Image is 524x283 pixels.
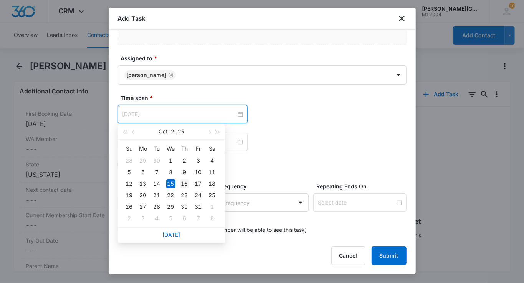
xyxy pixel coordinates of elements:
th: Sa [205,143,219,155]
th: Tu [150,143,164,155]
button: Cancel [331,246,365,265]
div: 13 [139,179,148,188]
div: 5 [166,214,175,223]
td: 2025-11-03 [136,213,150,224]
td: 2025-11-07 [192,213,205,224]
div: 21 [152,191,162,200]
div: 2 [180,156,189,165]
input: Oct 15, 2025 [122,110,236,118]
div: 25 [208,191,217,200]
td: 2025-10-06 [136,166,150,178]
td: 2025-11-05 [164,213,178,224]
div: 19 [125,191,134,200]
div: 7 [194,214,203,223]
td: 2025-10-02 [178,155,192,166]
td: 2025-10-11 [205,166,219,178]
td: 2025-10-17 [192,178,205,190]
div: 8 [208,214,217,223]
td: 2025-10-30 [178,201,192,213]
th: Th [178,143,192,155]
div: 14 [152,179,162,188]
div: 1 [208,202,217,211]
td: 2025-11-06 [178,213,192,224]
td: 2025-10-08 [164,166,178,178]
div: 18 [208,179,217,188]
td: 2025-10-27 [136,201,150,213]
div: Remove Elizabeth Vankova [167,72,174,78]
td: 2025-11-02 [122,213,136,224]
td: 2025-10-14 [150,178,164,190]
div: 15 [166,179,175,188]
td: 2025-10-10 [192,166,205,178]
td: 2025-10-12 [122,178,136,190]
td: 2025-10-26 [122,201,136,213]
div: 26 [125,202,134,211]
td: 2025-10-03 [192,155,205,166]
td: 2025-10-04 [205,155,219,166]
td: 2025-10-13 [136,178,150,190]
td: 2025-10-05 [122,166,136,178]
div: 8 [166,168,175,177]
td: 2025-10-19 [122,190,136,201]
td: 2025-10-24 [192,190,205,201]
div: 1 [166,156,175,165]
td: 2025-10-16 [178,178,192,190]
label: Repeating Ends On [316,182,410,190]
td: 2025-10-23 [178,190,192,201]
td: 2025-11-08 [205,213,219,224]
div: 29 [166,202,175,211]
div: 28 [152,202,162,211]
div: 5 [125,168,134,177]
div: 22 [166,191,175,200]
div: 23 [180,191,189,200]
td: 2025-10-25 [205,190,219,201]
td: 2025-10-18 [205,178,219,190]
button: Submit [372,246,407,265]
td: 2025-09-28 [122,155,136,166]
div: 30 [152,156,162,165]
button: close [397,14,407,23]
div: 28 [125,156,134,165]
div: 11 [208,168,217,177]
div: 3 [139,214,148,223]
td: 2025-10-09 [178,166,192,178]
div: 29 [139,156,148,165]
h1: Add Task [118,14,146,23]
input: Select date [318,198,395,207]
td: 2025-10-22 [164,190,178,201]
td: 2025-09-30 [150,155,164,166]
div: 6 [180,214,189,223]
div: 31 [194,202,203,211]
th: Mo [136,143,150,155]
div: 6 [139,168,148,177]
th: Su [122,143,136,155]
div: 24 [194,191,203,200]
div: 9 [180,168,189,177]
td: 2025-10-28 [150,201,164,213]
div: 2 [125,214,134,223]
label: Time span [121,94,410,102]
div: 12 [125,179,134,188]
div: 3 [194,156,203,165]
div: 27 [139,202,148,211]
div: 4 [208,156,217,165]
td: 2025-10-01 [164,155,178,166]
div: [PERSON_NAME] [127,72,167,78]
td: 2025-10-29 [164,201,178,213]
th: Fr [192,143,205,155]
td: 2025-11-01 [205,201,219,213]
td: 2025-10-21 [150,190,164,201]
td: 2025-10-31 [192,201,205,213]
div: 17 [194,179,203,188]
div: 4 [152,214,162,223]
div: 10 [194,168,203,177]
label: Frequency [218,182,312,190]
button: Oct [159,124,168,139]
td: 2025-10-20 [136,190,150,201]
div: 30 [180,202,189,211]
td: 2025-10-15 [164,178,178,190]
td: 2025-11-04 [150,213,164,224]
td: 2025-09-29 [136,155,150,166]
div: 20 [139,191,148,200]
div: 7 [152,168,162,177]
